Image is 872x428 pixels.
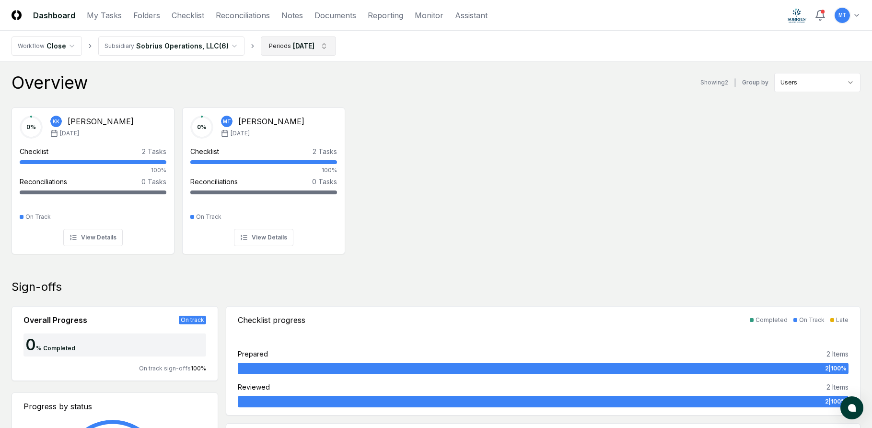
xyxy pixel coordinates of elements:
[312,177,337,187] div: 0 Tasks
[191,365,206,372] span: 100 %
[60,129,79,138] span: [DATE]
[226,306,860,416] a: Checklist progressCompletedOn TrackLatePrepared2 Items2|100%Reviewed2 Items2|100%
[756,316,788,324] div: Completed
[223,118,231,125] span: MT
[18,42,45,50] div: Workflow
[33,10,75,21] a: Dashboard
[238,382,270,392] div: Reviewed
[190,146,219,156] div: Checklist
[12,36,336,56] nav: breadcrumb
[368,10,403,21] a: Reporting
[238,116,304,127] div: [PERSON_NAME]
[20,166,166,175] div: 100%
[825,364,847,373] span: 2 | 100 %
[825,397,847,406] span: 2 | 100 %
[53,118,59,125] span: KK
[36,344,75,353] div: % Completed
[838,12,847,19] span: MT
[12,73,88,92] div: Overview
[216,10,270,21] a: Reconciliations
[261,36,336,56] button: Periods[DATE]
[415,10,443,21] a: Monitor
[68,116,134,127] div: [PERSON_NAME]
[182,100,345,254] a: 0%MT[PERSON_NAME][DATE]Checklist2 Tasks100%Reconciliations0 TasksOn TrackView Details
[788,8,807,23] img: Sobrius logo
[172,10,204,21] a: Checklist
[799,316,825,324] div: On Track
[133,10,160,21] a: Folders
[734,78,736,88] div: |
[293,41,314,51] div: [DATE]
[179,316,206,324] div: On track
[190,166,337,175] div: 100%
[12,100,174,254] a: 0%KK[PERSON_NAME][DATE]Checklist2 Tasks100%Reconciliations0 TasksOn TrackView Details
[12,279,860,295] div: Sign-offs
[269,42,291,50] div: Periods
[231,129,250,138] span: [DATE]
[281,10,303,21] a: Notes
[238,314,305,326] div: Checklist progress
[139,365,191,372] span: On track sign-offs
[23,314,87,326] div: Overall Progress
[23,401,206,412] div: Progress by status
[234,229,293,246] button: View Details
[142,146,166,156] div: 2 Tasks
[826,349,849,359] div: 2 Items
[834,7,851,24] button: MT
[20,146,48,156] div: Checklist
[141,177,166,187] div: 0 Tasks
[25,213,51,221] div: On Track
[314,10,356,21] a: Documents
[20,177,67,187] div: Reconciliations
[12,10,22,20] img: Logo
[826,382,849,392] div: 2 Items
[313,146,337,156] div: 2 Tasks
[23,337,36,353] div: 0
[190,177,238,187] div: Reconciliations
[238,349,268,359] div: Prepared
[836,316,849,324] div: Late
[105,42,134,50] div: Subsidiary
[455,10,488,21] a: Assistant
[196,213,221,221] div: On Track
[87,10,122,21] a: My Tasks
[700,78,728,87] div: Showing 2
[63,229,123,246] button: View Details
[840,396,863,419] button: atlas-launcher
[742,80,768,85] label: Group by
